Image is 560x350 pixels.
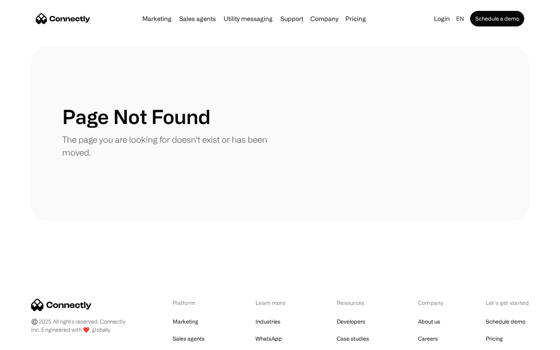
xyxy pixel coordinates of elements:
[16,336,47,347] ul: Language list
[337,333,369,344] a: Case studies
[453,13,469,24] div: en
[486,316,525,327] a: Schedule demo
[62,105,210,128] h1: Page Not Found
[486,299,529,307] div: Let’s get started
[255,333,282,344] a: WhatsApp
[418,299,445,307] div: Company
[308,13,341,24] div: Company
[342,16,369,22] a: Pricing
[418,316,440,327] a: About us
[173,333,205,344] a: Sales agents
[337,316,365,327] a: Developers
[36,13,90,24] a: home
[486,333,503,344] a: Pricing
[418,333,438,344] a: Careers
[456,13,464,24] div: en
[139,16,175,22] a: Marketing
[173,299,215,307] div: Platform
[310,13,338,24] div: Company
[277,16,306,22] a: Support
[176,16,219,22] a: Sales agents
[220,16,276,22] a: Utility messaging
[8,336,47,347] aside: Language selected: English
[255,299,296,307] div: Learn more
[255,316,280,327] a: Industries
[470,11,524,26] a: Schedule a demo
[337,299,378,307] div: Resources
[431,13,453,24] a: Login
[173,316,198,327] a: Marketing
[62,133,280,159] p: The page you are looking for doesn't exist or has been moved.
